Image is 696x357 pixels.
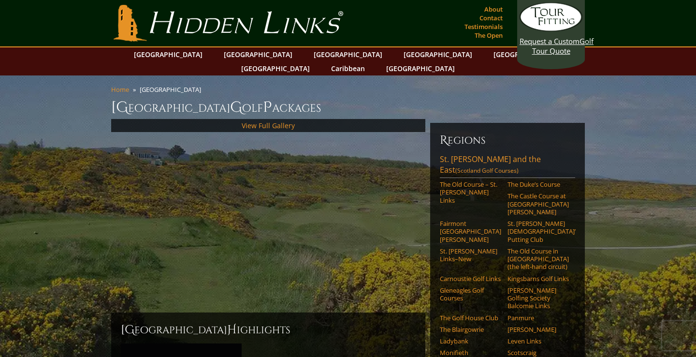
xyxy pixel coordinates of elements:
span: G [230,98,242,117]
a: St. [PERSON_NAME] Links–New [440,247,501,263]
span: H [227,322,237,338]
a: The Old Course – St. [PERSON_NAME] Links [440,180,501,204]
a: Panmure [507,314,569,322]
a: The Blairgowrie [440,326,501,333]
a: Ladybank [440,337,501,345]
a: St. [PERSON_NAME] [DEMOGRAPHIC_DATA]’ Putting Club [507,220,569,243]
a: The Old Course in [GEOGRAPHIC_DATA] (the left-hand circuit) [507,247,569,271]
a: Fairmont [GEOGRAPHIC_DATA][PERSON_NAME] [440,220,501,243]
a: Gleneagles Golf Courses [440,286,501,302]
a: [GEOGRAPHIC_DATA] [129,47,207,61]
span: (Scotland Golf Courses) [455,166,519,175]
a: Request a CustomGolf Tour Quote [520,2,582,56]
a: Leven Links [507,337,569,345]
a: Monifieth [440,349,501,357]
span: P [263,98,272,117]
a: About [482,2,505,16]
a: Caribbean [326,61,370,75]
a: [GEOGRAPHIC_DATA] [381,61,460,75]
a: [GEOGRAPHIC_DATA] [236,61,315,75]
a: Scotscraig [507,349,569,357]
a: [GEOGRAPHIC_DATA] [399,47,477,61]
a: Carnoustie Golf Links [440,275,501,283]
a: Testimonials [462,20,505,33]
a: Home [111,85,129,94]
a: [GEOGRAPHIC_DATA] [489,47,567,61]
a: [GEOGRAPHIC_DATA] [309,47,387,61]
a: The Duke’s Course [507,180,569,188]
a: Kingsbarns Golf Links [507,275,569,283]
span: Request a Custom [520,36,580,46]
a: The Open [472,29,505,42]
a: Contact [477,11,505,25]
h6: Regions [440,133,575,148]
a: The Castle Course at [GEOGRAPHIC_DATA][PERSON_NAME] [507,192,569,216]
h1: [GEOGRAPHIC_DATA] olf ackages [111,98,585,117]
a: [PERSON_NAME] [507,326,569,333]
a: [PERSON_NAME] Golfing Society Balcomie Links [507,286,569,310]
a: St. [PERSON_NAME] and the East(Scotland Golf Courses) [440,154,575,178]
h2: [GEOGRAPHIC_DATA] ighlights [121,322,416,338]
a: [GEOGRAPHIC_DATA] [219,47,297,61]
a: View Full Gallery [242,121,295,130]
a: The Golf House Club [440,314,501,322]
li: [GEOGRAPHIC_DATA] [140,85,205,94]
